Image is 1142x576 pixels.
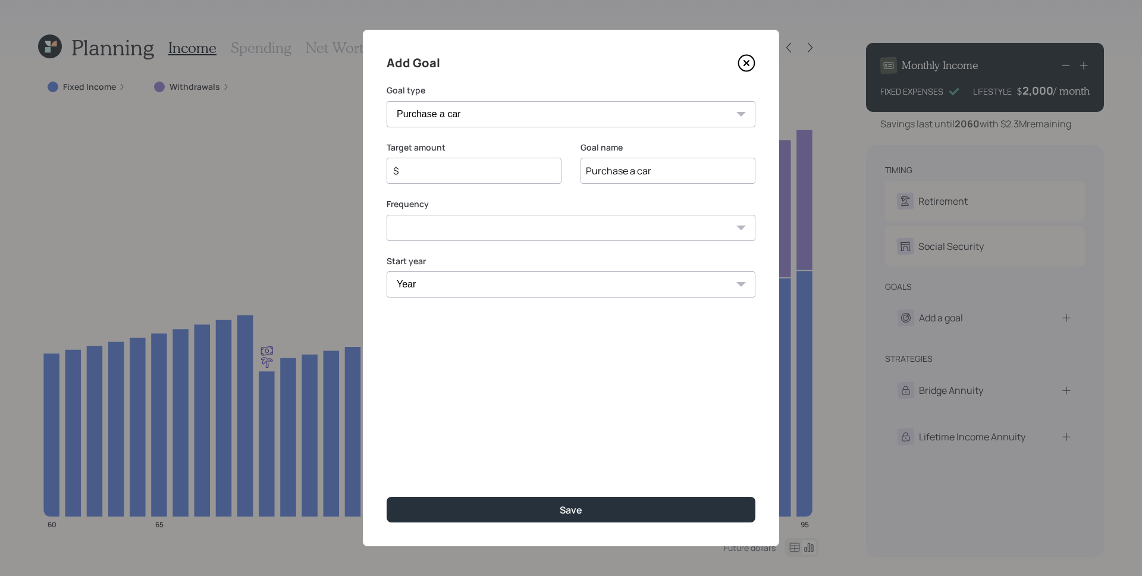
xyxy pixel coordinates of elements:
[581,142,755,154] label: Goal name
[387,255,755,267] label: Start year
[560,503,582,516] div: Save
[387,198,755,210] label: Frequency
[387,54,440,73] h4: Add Goal
[387,142,561,154] label: Target amount
[387,84,755,96] label: Goal type
[387,497,755,522] button: Save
